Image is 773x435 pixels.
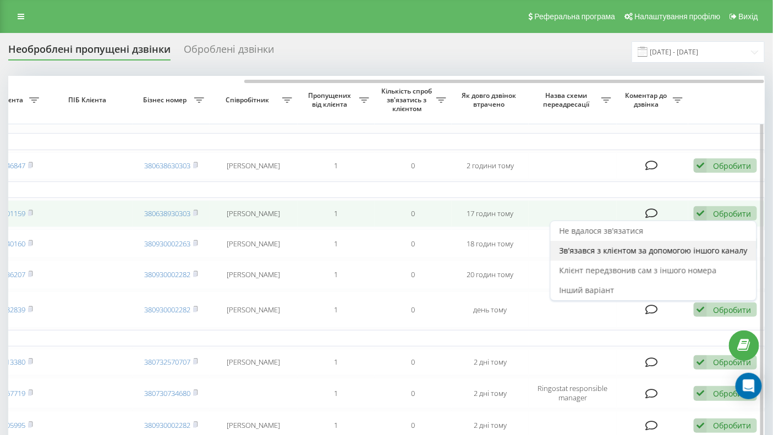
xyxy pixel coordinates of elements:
div: Open Intercom Messenger [736,373,762,399]
td: 0 [375,200,452,227]
td: 2 дні тому [452,349,529,376]
td: [PERSON_NAME] [210,349,298,376]
span: Реферальна програма [535,12,616,21]
td: день тому [452,291,529,328]
td: 1 [298,378,375,409]
span: Не вдалося зв'язатися [560,225,644,236]
div: Обробити [713,420,751,431]
td: 0 [375,260,452,289]
div: Обробити [713,357,751,367]
span: Коментар до дзвінка [622,91,673,108]
a: 380930002263 [144,239,190,249]
div: Необроблені пропущені дзвінки [8,43,171,60]
td: 1 [298,152,375,179]
td: 0 [375,152,452,179]
div: Обробити [713,388,751,399]
a: 380638630303 [144,161,190,170]
span: Інший варіант [560,285,615,295]
a: 380930002282 [144,269,190,279]
a: 380930002282 [144,305,190,315]
td: [PERSON_NAME] [210,260,298,289]
span: ПІБ Клієнта [54,96,123,104]
td: 1 [298,291,375,328]
a: 380730734680 [144,388,190,398]
td: 0 [375,349,452,376]
div: Обробити [713,161,751,171]
div: Обробити [713,305,751,315]
span: Зв'язався з клієнтом за допомогою іншого каналу [560,245,748,256]
div: Оброблені дзвінки [184,43,274,60]
span: Налаштування профілю [634,12,720,21]
span: Як довго дзвінок втрачено [460,91,520,108]
span: Клієнт передзвонив сам з іншого номера [560,265,717,276]
td: 0 [375,229,452,258]
a: 380638930303 [144,208,190,218]
td: 1 [298,349,375,376]
td: 1 [298,229,375,258]
span: Вихід [739,12,758,21]
span: Пропущених від клієнта [303,91,359,108]
td: 2 дні тому [452,378,529,409]
td: 17 годин тому [452,200,529,227]
a: 380930002282 [144,420,190,430]
td: [PERSON_NAME] [210,291,298,328]
td: 0 [375,291,452,328]
td: 1 [298,260,375,289]
td: 20 годин тому [452,260,529,289]
span: Співробітник [215,96,282,104]
td: 18 годин тому [452,229,529,258]
td: 1 [298,200,375,227]
a: 380732570707 [144,357,190,367]
div: Обробити [713,208,751,219]
span: Назва схеми переадресації [534,91,601,108]
td: [PERSON_NAME] [210,152,298,179]
td: 2 години тому [452,152,529,179]
td: Ringostat responsible manager [529,378,617,409]
td: 0 [375,378,452,409]
span: Кількість спроб зв'язатись з клієнтом [380,87,436,113]
td: [PERSON_NAME] [210,200,298,227]
td: [PERSON_NAME] [210,229,298,258]
span: Бізнес номер [138,96,194,104]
